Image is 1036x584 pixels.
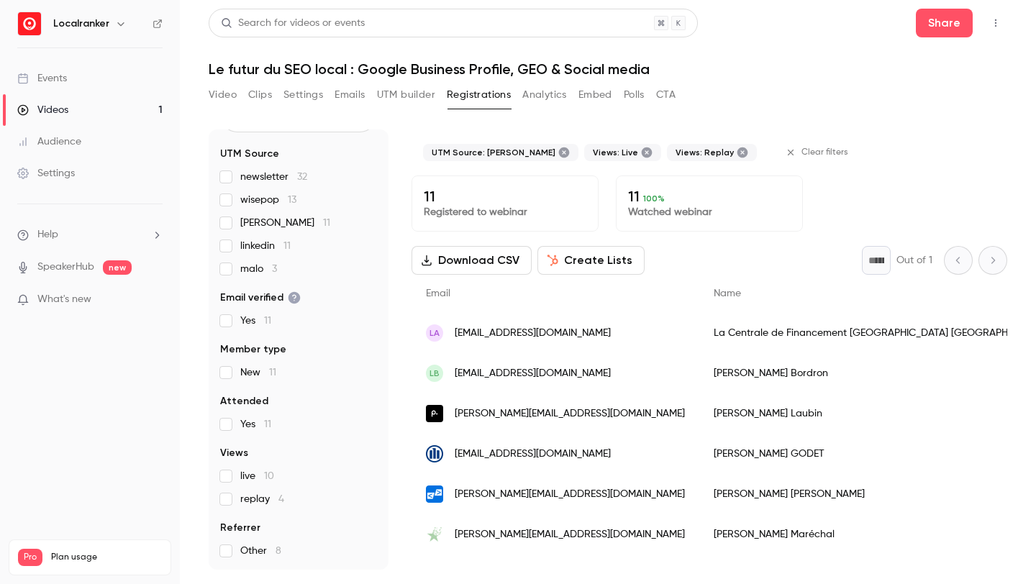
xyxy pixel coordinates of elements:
section: facet-groups [220,147,377,558]
span: wisepop [240,193,296,207]
span: UTM Source: [PERSON_NAME] [432,147,555,158]
button: Remove "Live views" from selected filters [641,147,653,158]
button: Video [209,83,237,106]
div: Settings [17,166,75,181]
span: Name [714,288,741,298]
p: Registered to webinar [424,205,586,219]
img: Localranker [18,12,41,35]
h6: Localranker [53,17,109,31]
span: Views: Replay [676,147,734,158]
span: [PERSON_NAME] [240,216,330,230]
button: Emails [335,83,365,106]
a: SpeakerHub [37,260,94,275]
div: Search for videos or events [221,16,365,31]
p: Watched webinar [628,205,791,219]
button: Top Bar Actions [984,12,1007,35]
span: 11 [269,368,276,378]
span: Email [426,288,450,298]
p: 11 [628,188,791,205]
img: primelis.com [426,405,443,422]
button: Analytics [522,83,567,106]
span: linkedin [240,239,291,253]
span: 11 [264,419,271,429]
span: LA [430,327,440,339]
button: Settings [283,83,323,106]
button: Download CSV [412,246,532,275]
span: 11 [264,316,271,326]
span: LB [430,367,440,380]
span: 32 [297,172,307,182]
button: Polls [624,83,645,106]
span: Plan usage [51,552,162,563]
img: allianz.fr [426,445,443,462]
span: 100 % [643,193,665,204]
span: Attended [220,394,268,409]
span: Yes [240,314,271,328]
p: Out of 1 [896,253,932,268]
span: [EMAIL_ADDRESS][PERSON_NAME][DOMAIN_NAME] [455,567,685,583]
span: [PERSON_NAME][EMAIL_ADDRESS][DOMAIN_NAME] [455,487,685,502]
span: Views [220,446,248,460]
button: Clips [248,83,272,106]
span: Clear filters [801,147,848,158]
button: Create Lists [537,246,645,275]
button: Embed [578,83,612,106]
span: 3 [272,264,277,274]
span: 10 [264,471,274,481]
span: 8 [276,546,281,556]
span: malo [240,262,277,276]
button: CTA [656,83,676,106]
span: live [240,469,274,483]
span: Email verified [220,291,301,305]
span: replay [240,492,284,506]
img: opti.page [426,485,443,503]
button: Remove "jamey" from selected "UTM Source" filter [558,147,570,158]
p: 11 [424,188,586,205]
span: New [240,365,276,380]
span: 4 [278,494,284,504]
span: [EMAIL_ADDRESS][DOMAIN_NAME] [455,447,611,462]
span: Pro [18,549,42,566]
span: newsletter [240,170,307,184]
button: Remove "Replay views" from selected filters [737,147,748,158]
button: Clear filters [780,141,857,164]
span: [PERSON_NAME][EMAIL_ADDRESS][DOMAIN_NAME] [455,406,685,421]
span: 11 [323,218,330,228]
span: Help [37,227,58,242]
span: Referrer [220,521,260,535]
span: UTM Source [220,147,279,161]
button: UTM builder [377,83,435,106]
span: 13 [288,195,296,205]
div: Events [17,71,67,86]
span: [PERSON_NAME][EMAIL_ADDRESS][DOMAIN_NAME] [455,527,685,542]
span: Views: Live [593,147,638,158]
span: [EMAIL_ADDRESS][DOMAIN_NAME] [455,366,611,381]
div: Audience [17,134,81,149]
span: Yes [240,417,271,432]
span: Other [240,544,281,558]
img: camif-habitat.fr [426,566,443,583]
li: help-dropdown-opener [17,227,163,242]
span: new [103,260,132,275]
img: lesetoileuses.fr [426,526,443,543]
div: Videos [17,103,68,117]
span: What's new [37,292,91,307]
span: [EMAIL_ADDRESS][DOMAIN_NAME] [455,326,611,341]
button: Share [916,9,973,37]
button: Registrations [447,83,511,106]
span: Member type [220,342,286,357]
span: 11 [283,241,291,251]
h1: Le futur du SEO local : Google Business Profile, GEO & Social media [209,60,1007,78]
